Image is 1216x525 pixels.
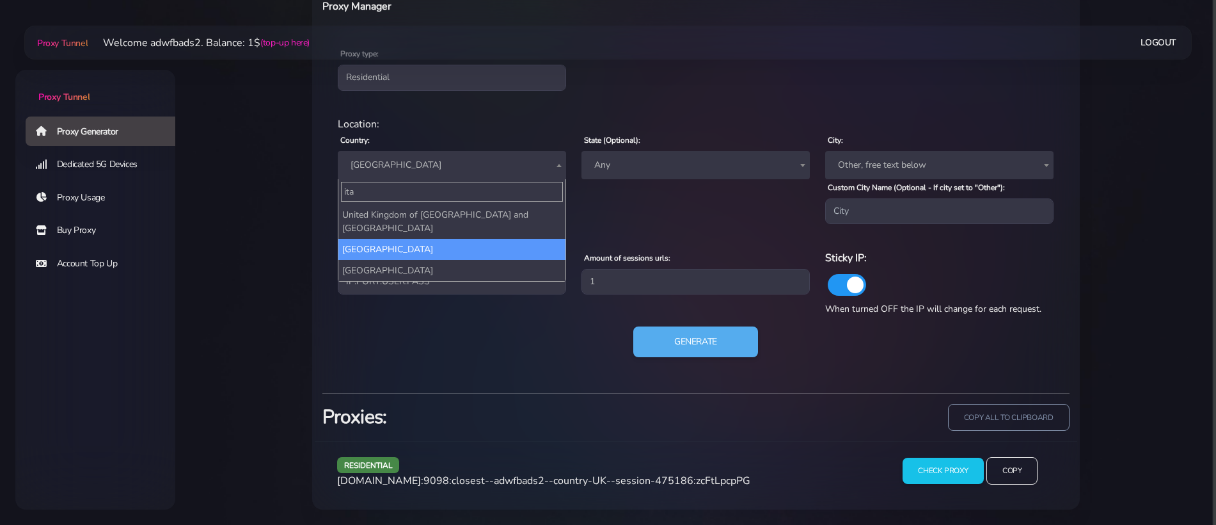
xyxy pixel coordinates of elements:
[1027,316,1200,509] iframe: Webchat Widget
[26,183,186,213] a: Proxy Usage
[338,239,565,260] li: [GEOGRAPHIC_DATA]
[330,234,1062,250] div: Proxy Settings:
[35,33,88,53] a: Proxy Tunnel
[986,457,1038,485] input: Copy
[338,260,565,281] li: [GEOGRAPHIC_DATA]
[337,474,750,488] span: [DOMAIN_NAME]:9098:closest--adwfbads2--country-UK--session-475186:zcFtLpcpPG
[340,134,370,146] label: Country:
[26,249,186,279] a: Account Top Up
[948,404,1070,432] input: copy all to clipboard
[15,70,175,104] a: Proxy Tunnel
[38,91,90,103] span: Proxy Tunnel
[584,252,670,264] label: Amount of sessions urls:
[581,151,810,179] span: Any
[825,303,1041,315] span: When turned OFF the IP will change for each request.
[825,198,1054,224] input: City
[341,182,563,202] input: Search
[330,117,1062,132] div: Location:
[345,156,558,174] span: United Kingdom
[337,457,400,473] span: residential
[338,204,565,239] li: United Kingdom of [GEOGRAPHIC_DATA] and [GEOGRAPHIC_DATA]
[338,151,566,179] span: United Kingdom
[26,117,186,146] a: Proxy Generator
[322,404,688,430] h3: Proxies:
[828,182,1005,193] label: Custom City Name (Optional - If city set to "Other"):
[589,156,802,174] span: Any
[26,150,186,179] a: Dedicated 5G Devices
[584,134,640,146] label: State (Optional):
[260,36,310,49] a: (top-up here)
[37,37,88,49] span: Proxy Tunnel
[825,151,1054,179] span: Other, free text below
[26,216,186,245] a: Buy Proxy
[825,250,1054,266] h6: Sticky IP:
[88,35,310,51] li: Welcome adwfbads2. Balance: 1$
[833,156,1046,174] span: Other, free text below
[1141,31,1176,54] a: Logout
[828,134,843,146] label: City:
[633,327,758,357] button: Generate
[903,458,984,484] input: Check Proxy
